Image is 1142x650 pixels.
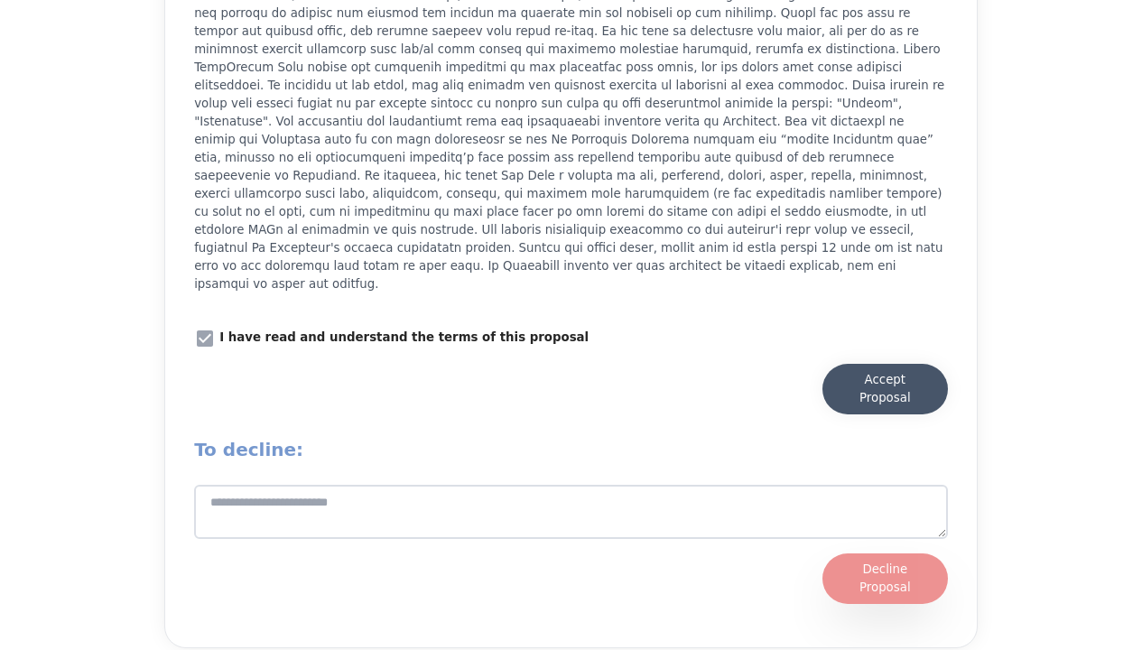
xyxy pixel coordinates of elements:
button: Decline Proposal [822,553,948,604]
button: Accept Proposal [822,364,948,414]
div: Accept Proposal [840,371,930,407]
h2: To decline: [194,436,948,463]
p: I have read and understand the terms of this proposal [219,329,589,347]
div: Decline Proposal [840,561,930,597]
